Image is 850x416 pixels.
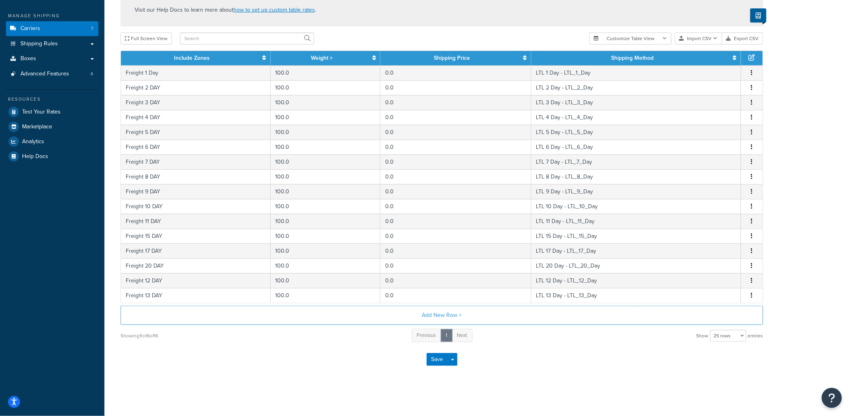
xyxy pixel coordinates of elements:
[380,184,531,199] td: 0.0
[380,154,531,169] td: 0.0
[412,329,441,342] a: Previous
[180,32,314,45] input: Search
[380,258,531,273] td: 0.0
[6,12,98,19] div: Manage Shipping
[531,125,741,140] td: LTL 5 Day - LTL_5_Day
[91,25,93,32] span: 7
[722,32,763,45] button: Export CSV
[20,41,58,47] span: Shipping Rules
[121,244,271,258] td: Freight 17 DAY
[121,32,172,45] button: Full Screen View
[531,288,741,303] td: LTL 13 Day - LTL_13_Day
[121,214,271,229] td: Freight 11 DAY
[174,54,210,62] a: Include Zones
[380,95,531,110] td: 0.0
[121,80,271,95] td: Freight 2 DAY
[531,65,741,80] td: LTL 1 Day - LTL_1_Day
[380,110,531,125] td: 0.0
[271,199,381,214] td: 100.0
[6,67,98,81] li: Advanced Features
[6,149,98,164] a: Help Docs
[380,273,531,288] td: 0.0
[121,288,271,303] td: Freight 13 DAY
[271,65,381,80] td: 100.0
[135,6,316,14] p: Visit our Help Docs to learn more about .
[121,125,271,140] td: Freight 5 DAY
[6,105,98,119] li: Test Your Rates
[233,6,315,14] a: how to set up custom table rates
[121,330,158,341] div: Showing 1 to 16 of 16
[380,65,531,80] td: 0.0
[271,110,381,125] td: 100.0
[748,330,763,341] span: entries
[271,125,381,140] td: 100.0
[380,169,531,184] td: 0.0
[380,80,531,95] td: 0.0
[271,169,381,184] td: 100.0
[380,140,531,154] td: 0.0
[531,140,741,154] td: LTL 6 Day - LTL_6_Day
[121,229,271,244] td: Freight 15 DAY
[22,124,52,130] span: Marketplace
[271,244,381,258] td: 100.0
[531,95,741,110] td: LTL 3 Day - LTL_3_Day
[20,55,36,62] span: Boxes
[121,306,763,325] button: Add New Row +
[20,25,40,32] span: Carriers
[271,140,381,154] td: 100.0
[271,154,381,169] td: 100.0
[6,37,98,51] a: Shipping Rules
[697,330,709,341] span: Show
[311,54,333,62] a: Weight >
[427,353,448,366] button: Save
[271,214,381,229] td: 100.0
[531,258,741,273] td: LTL 20 Day - LTL_20_Day
[380,229,531,244] td: 0.0
[380,199,531,214] td: 0.0
[750,8,766,22] button: Show Help Docs
[434,54,470,62] a: Shipping Price
[675,32,722,45] button: Import CSV
[6,21,98,36] a: Carriers7
[531,229,741,244] td: LTL 15 Day - LTL_15_Day
[271,288,381,303] td: 100.0
[380,288,531,303] td: 0.0
[531,110,741,125] td: LTL 4 Day - LTL_4_Day
[531,214,741,229] td: LTL 11 Day - LTL_11_Day
[6,134,98,149] a: Analytics
[90,71,93,77] span: 4
[121,140,271,154] td: Freight 6 DAY
[6,67,98,81] a: Advanced Features4
[6,120,98,134] a: Marketplace
[121,169,271,184] td: Freight 8 DAY
[531,273,741,288] td: LTL 12 Day - LTL_12_Day
[589,32,672,45] button: Customize Table View
[271,80,381,95] td: 100.0
[121,154,271,169] td: Freight 7 DAY
[531,169,741,184] td: LTL 8 Day - LTL_8_Day
[271,95,381,110] td: 100.0
[531,80,741,95] td: LTL 2 Day - LTL_2_Day
[22,109,61,116] span: Test Your Rates
[6,96,98,103] div: Resources
[121,199,271,214] td: Freight 10 DAY
[611,54,654,62] a: Shipping Method
[271,229,381,244] td: 100.0
[121,110,271,125] td: Freight 4 DAY
[22,153,48,160] span: Help Docs
[121,95,271,110] td: Freight 3 DAY
[457,331,468,339] span: Next
[417,331,436,339] span: Previous
[6,21,98,36] li: Carriers
[271,258,381,273] td: 100.0
[121,258,271,273] td: Freight 20 DAY
[121,273,271,288] td: Freight 12 DAY
[452,329,473,342] a: Next
[380,214,531,229] td: 0.0
[6,51,98,66] a: Boxes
